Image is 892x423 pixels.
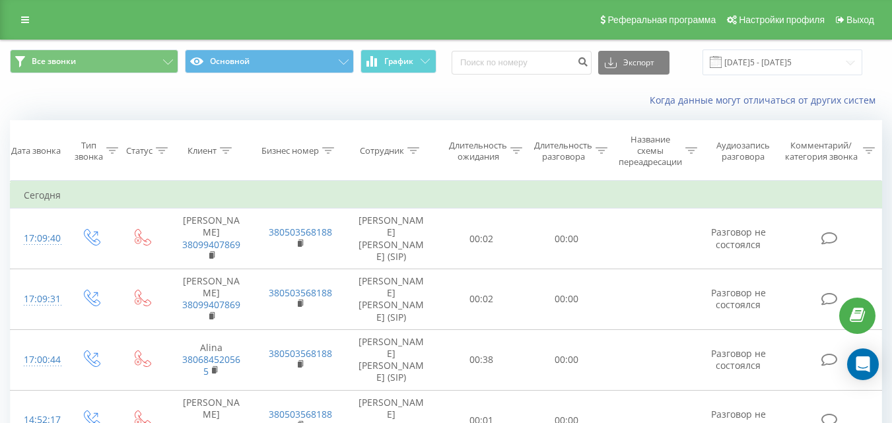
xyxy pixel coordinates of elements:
div: Сотрудник [360,145,404,156]
td: Alina [167,329,256,390]
div: Комментарий/категория звонка [782,140,860,162]
span: Разговор не состоялся [711,347,766,372]
div: 17:09:31 [24,286,51,312]
span: Все звонки [32,56,76,67]
span: Выход [846,15,874,25]
td: 00:38 [439,329,524,390]
a: 380503568188 [269,347,332,360]
td: [PERSON_NAME] [PERSON_NAME] (SIP) [344,329,439,390]
td: [PERSON_NAME] [PERSON_NAME] (SIP) [344,209,439,269]
span: Настройки профиля [739,15,825,25]
a: 380503568188 [269,226,332,238]
div: Тип звонка [75,140,103,162]
input: Поиск по номеру [452,51,592,75]
div: Название схемы переадресации [619,134,682,168]
div: Аудиозапись разговора [710,140,776,162]
button: Экспорт [598,51,669,75]
td: [PERSON_NAME] [167,209,256,269]
td: Сегодня [11,182,882,209]
div: Бизнес номер [261,145,319,156]
td: 00:00 [524,209,609,269]
span: Реферальная программа [607,15,716,25]
div: 17:00:44 [24,347,51,373]
td: [PERSON_NAME] [167,269,256,330]
td: 00:00 [524,329,609,390]
span: График [384,57,413,66]
td: 00:02 [439,269,524,330]
span: Разговор не состоялся [711,226,766,250]
a: 380684520565 [182,353,240,377]
div: Статус [126,145,153,156]
a: 380503568188 [269,408,332,420]
div: Клиент [188,145,217,156]
div: 17:09:40 [24,226,51,251]
a: 38099407869 [182,238,240,251]
button: Все звонки [10,49,178,73]
td: 00:02 [439,209,524,269]
div: Дата звонка [11,145,61,156]
div: Open Intercom Messenger [847,348,879,380]
td: [PERSON_NAME] [PERSON_NAME] (SIP) [344,269,439,330]
a: 380503568188 [269,286,332,299]
span: Разговор не состоялся [711,286,766,311]
div: Длительность ожидания [449,140,507,162]
div: Длительность разговора [534,140,592,162]
a: Когда данные могут отличаться от других систем [650,94,882,106]
a: 38099407869 [182,298,240,311]
td: 00:00 [524,269,609,330]
button: Основной [185,49,353,73]
button: График [360,49,436,73]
